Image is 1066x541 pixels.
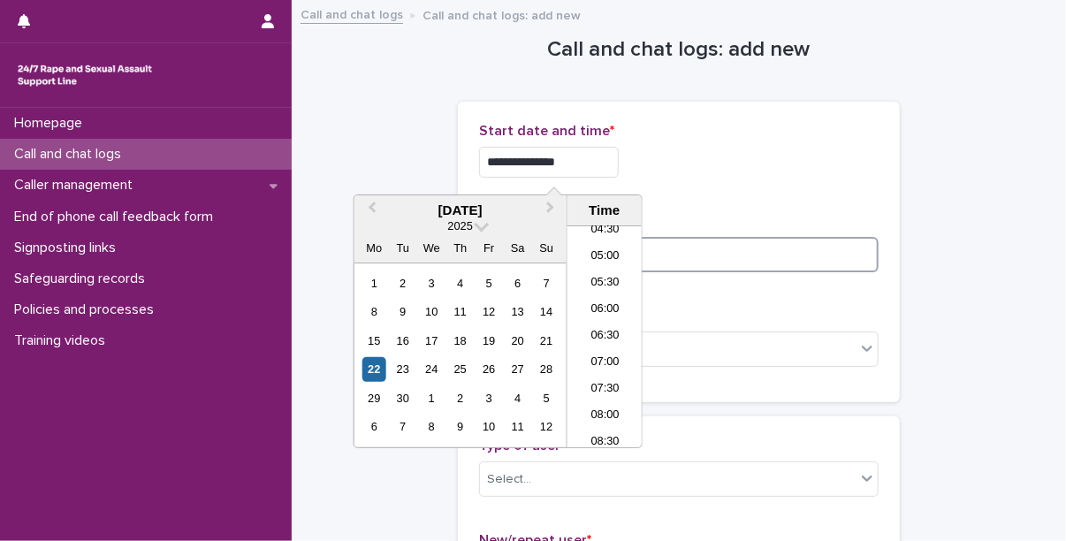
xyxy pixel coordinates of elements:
[448,271,472,295] div: Choose Thursday, 4 September 2025
[477,357,501,381] div: Choose Friday, 26 September 2025
[448,236,472,260] div: Th
[567,324,643,350] li: 06:30
[420,329,444,353] div: Choose Wednesday, 17 September 2025
[448,357,472,381] div: Choose Thursday, 25 September 2025
[420,357,444,381] div: Choose Wednesday, 24 September 2025
[477,415,501,438] div: Choose Friday, 10 October 2025
[506,271,529,295] div: Choose Saturday, 6 September 2025
[477,300,501,324] div: Choose Friday, 12 September 2025
[477,271,501,295] div: Choose Friday, 5 September 2025
[362,300,386,324] div: Choose Monday, 8 September 2025
[535,386,559,410] div: Choose Sunday, 5 October 2025
[362,415,386,438] div: Choose Monday, 6 October 2025
[506,236,529,260] div: Sa
[362,236,386,260] div: Mo
[535,329,559,353] div: Choose Sunday, 21 September 2025
[448,219,473,232] span: 2025
[7,301,168,318] p: Policies and processes
[572,202,637,218] div: Time
[301,4,403,24] a: Call and chat logs
[7,115,96,132] p: Homepage
[362,357,386,381] div: Choose Monday, 22 September 2025
[567,377,643,403] li: 07:30
[423,4,581,24] p: Call and chat logs: add new
[535,300,559,324] div: Choose Sunday, 14 September 2025
[7,177,147,194] p: Caller management
[535,415,559,438] div: Choose Sunday, 12 October 2025
[420,300,444,324] div: Choose Wednesday, 10 September 2025
[356,197,385,225] button: Previous Month
[354,202,567,218] div: [DATE]
[420,415,444,438] div: Choose Wednesday, 8 October 2025
[391,386,415,410] div: Choose Tuesday, 30 September 2025
[420,236,444,260] div: We
[506,329,529,353] div: Choose Saturday, 20 September 2025
[567,350,643,377] li: 07:00
[362,329,386,353] div: Choose Monday, 15 September 2025
[567,403,643,430] li: 08:00
[448,300,472,324] div: Choose Thursday, 11 September 2025
[477,329,501,353] div: Choose Friday, 19 September 2025
[7,209,227,225] p: End of phone call feedback form
[506,300,529,324] div: Choose Saturday, 13 September 2025
[535,357,559,381] div: Choose Sunday, 28 September 2025
[7,332,119,349] p: Training videos
[448,415,472,438] div: Choose Thursday, 9 October 2025
[506,415,529,438] div: Choose Saturday, 11 October 2025
[567,217,643,244] li: 04:30
[420,271,444,295] div: Choose Wednesday, 3 September 2025
[458,37,900,63] h1: Call and chat logs: add new
[567,430,643,456] li: 08:30
[567,244,643,270] li: 05:00
[567,297,643,324] li: 06:00
[477,236,501,260] div: Fr
[479,124,614,138] span: Start date and time
[391,236,415,260] div: Tu
[506,386,529,410] div: Choose Saturday, 4 October 2025
[362,271,386,295] div: Choose Monday, 1 September 2025
[362,386,386,410] div: Choose Monday, 29 September 2025
[7,270,159,287] p: Safeguarding records
[535,271,559,295] div: Choose Sunday, 7 September 2025
[479,438,565,453] span: Type of user
[538,197,567,225] button: Next Month
[420,386,444,410] div: Choose Wednesday, 1 October 2025
[391,415,415,438] div: Choose Tuesday, 7 October 2025
[487,470,531,489] div: Select...
[391,300,415,324] div: Choose Tuesday, 9 September 2025
[7,146,135,163] p: Call and chat logs
[477,386,501,410] div: Choose Friday, 3 October 2025
[535,236,559,260] div: Su
[14,57,156,93] img: rhQMoQhaT3yELyF149Cw
[391,357,415,381] div: Choose Tuesday, 23 September 2025
[448,329,472,353] div: Choose Thursday, 18 September 2025
[360,269,560,441] div: month 2025-09
[506,357,529,381] div: Choose Saturday, 27 September 2025
[448,386,472,410] div: Choose Thursday, 2 October 2025
[391,329,415,353] div: Choose Tuesday, 16 September 2025
[391,271,415,295] div: Choose Tuesday, 2 September 2025
[567,270,643,297] li: 05:30
[7,240,130,256] p: Signposting links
